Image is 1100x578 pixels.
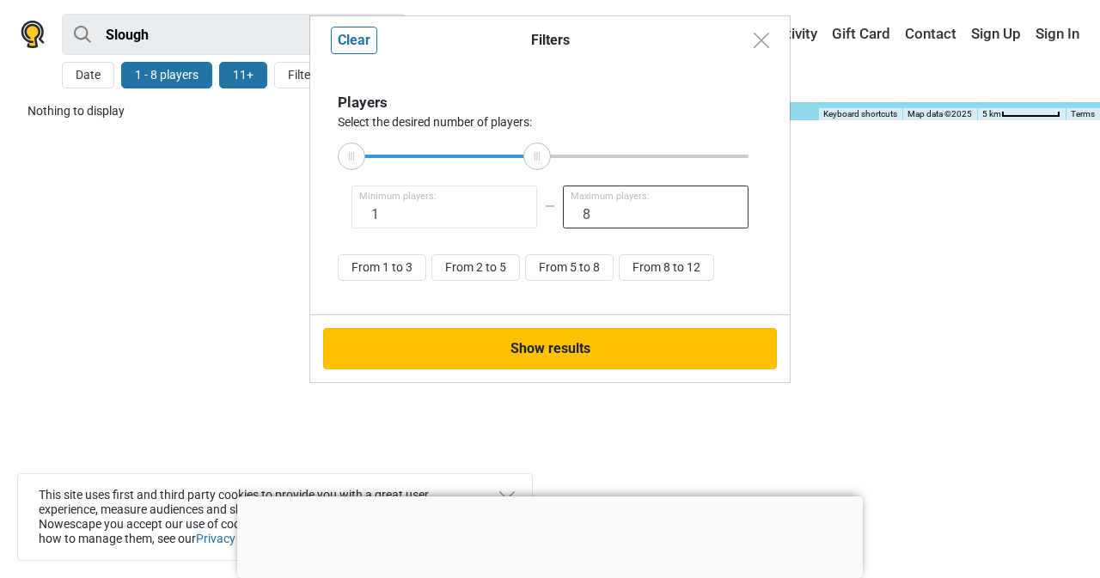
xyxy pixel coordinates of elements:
button: From 1 to 3 [338,254,426,281]
a: Privacy Policy [196,532,269,545]
button: From 8 to 12 [619,254,714,281]
div: Select the desired number of players: [338,113,762,131]
div: Filters [324,30,776,51]
div: This site uses first and third party cookies to provide you with a great user experience, measure... [17,473,533,561]
input: 16 [563,186,749,228]
div: Players [338,92,762,114]
button: From 5 to 8 [525,254,614,281]
span: Maximum players: [571,190,650,204]
span: Minimum players: [359,190,437,204]
button: From 2 to 5 [431,254,520,281]
button: Close modal [745,24,778,57]
img: Close modal [754,33,769,48]
button: Close [499,491,515,507]
input: 1 [351,186,537,228]
button: Clear [331,27,377,54]
button: Show results [323,328,777,369]
iframe: Advertisement [237,496,863,574]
